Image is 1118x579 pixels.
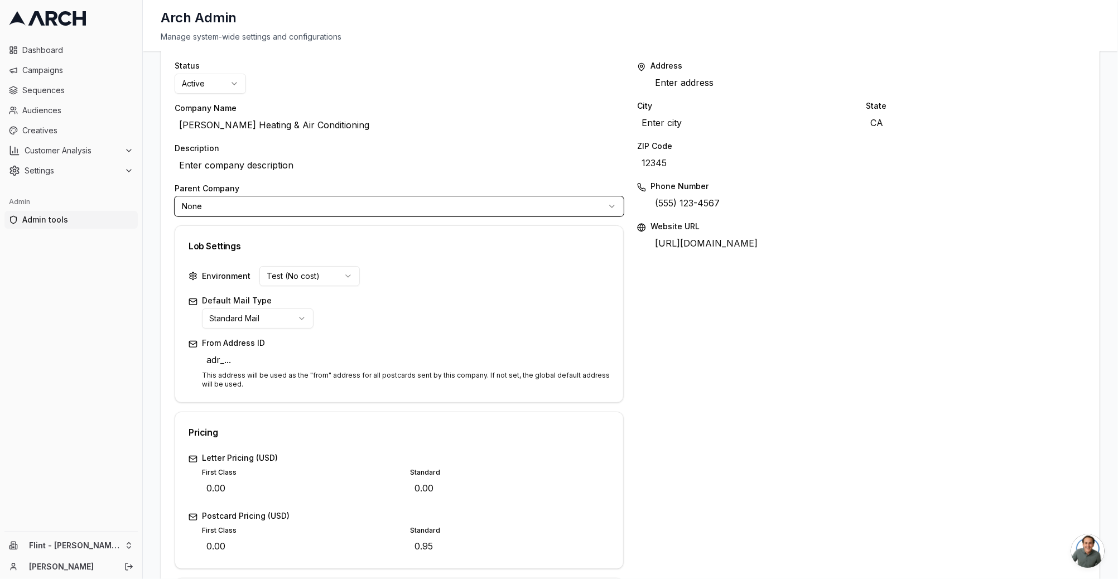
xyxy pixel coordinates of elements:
span: 0.00 [411,479,438,497]
div: Open chat [1071,534,1105,568]
button: Flint - [PERSON_NAME] Heating & Air Conditioning [4,537,138,554]
a: Creatives [4,122,138,139]
label: State [866,100,1087,112]
a: Campaigns [4,61,138,79]
button: Customer Analysis [4,142,138,160]
button: Log out [121,559,137,575]
div: Manage system-wide settings and configurations [161,31,1100,42]
label: From Address ID [202,337,610,349]
span: Audiences [22,105,133,116]
span: adr_... [202,351,235,369]
span: Sequences [22,85,133,96]
label: First Class [202,526,402,535]
button: Settings [4,162,138,180]
span: Campaigns [22,65,133,76]
span: Enter city [637,114,686,132]
span: 0.00 [202,479,230,497]
span: [PERSON_NAME] Heating & Air Conditioning [175,116,374,134]
span: CA [866,114,888,132]
label: Status [175,60,624,71]
span: Settings [25,165,120,176]
span: Enter address [650,74,718,91]
a: Admin tools [4,211,138,229]
label: Parent Company [175,183,624,194]
label: Phone Number [650,181,1086,192]
span: Customer Analysis [25,145,120,156]
label: Description [175,143,624,154]
span: [URL][DOMAIN_NAME] [650,234,762,252]
span: Dashboard [22,45,133,56]
label: Website URL [650,221,1086,232]
label: Letter Pricing (USD) [202,452,610,464]
span: Creatives [22,125,133,136]
span: 0.00 [202,537,230,555]
span: Enter company description [175,156,298,174]
label: Standard [411,526,610,535]
label: ZIP Code [637,141,1086,152]
span: Admin tools [22,214,133,225]
a: Dashboard [4,41,138,59]
label: Company Name [175,103,624,114]
label: Postcard Pricing (USD) [202,510,610,522]
label: Address [650,60,1086,71]
label: Environment [202,271,250,282]
a: [PERSON_NAME] [29,561,112,572]
span: Flint - [PERSON_NAME] Heating & Air Conditioning [29,541,120,551]
label: Standard [411,468,610,477]
div: Pricing [189,426,610,439]
div: Lob Settings [189,239,610,253]
label: City [637,100,857,112]
span: (555) 123-4567 [650,194,724,212]
p: This address will be used as the "from" address for all postcards sent by this company. If not se... [202,371,610,389]
a: Sequences [4,81,138,99]
span: 0.95 [411,537,438,555]
a: Audiences [4,102,138,119]
label: First Class [202,468,402,477]
h1: Arch Admin [161,9,237,27]
label: Default Mail Type [202,295,610,306]
div: Admin [4,193,138,211]
span: 12345 [637,154,671,172]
